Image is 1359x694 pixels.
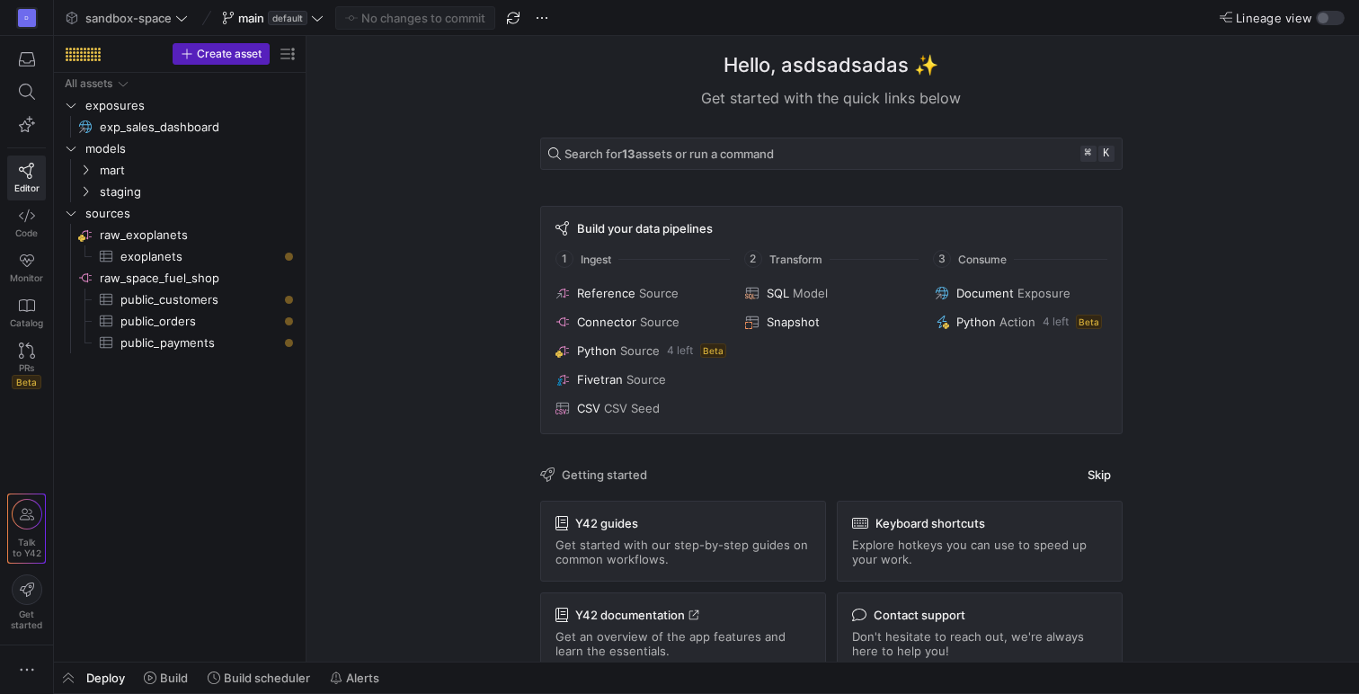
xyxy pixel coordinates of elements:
button: Skip [1076,463,1123,486]
span: mart [100,160,296,181]
span: Talk to Y42 [13,537,41,558]
span: models [85,138,296,159]
span: Beta [1076,315,1102,329]
button: Alerts [322,663,387,693]
span: sources [85,203,296,224]
span: Keyboard shortcuts [875,516,985,530]
span: PRs [19,362,34,373]
span: Build [160,671,188,685]
span: Beta [12,375,41,389]
button: FivetranSource [552,369,731,390]
span: 4 left [1043,316,1069,328]
span: Action [999,315,1035,329]
span: Y42 guides [575,516,638,530]
span: staging [100,182,296,202]
div: All assets [65,77,112,90]
span: Source [640,315,679,329]
div: Press SPACE to select this row. [61,332,298,353]
span: Python [577,343,617,358]
button: sandbox-space [61,6,192,30]
div: Press SPACE to select this row. [61,138,298,159]
span: CSV Seed [604,401,660,415]
span: Beta [700,343,726,358]
button: Build [136,663,196,693]
span: public_customers​​​​​​​​​ [120,289,278,310]
button: maindefault [218,6,328,30]
button: Build scheduler [200,663,318,693]
button: Search for13assets or run a command⌘k [540,138,1123,170]
a: Editor [7,156,46,200]
span: raw_exoplanets​​​​​​​​ [100,225,296,245]
span: Get started with our step-by-step guides on common workflows. [555,538,811,566]
button: PythonAction4 leftBeta [931,311,1110,333]
span: Source [639,286,679,300]
div: Press SPACE to select this row. [61,181,298,202]
span: Deploy [86,671,125,685]
a: public_customers​​​​​​​​​ [61,289,298,310]
div: Press SPACE to select this row. [61,310,298,332]
span: Document [956,286,1014,300]
span: 4 left [667,344,693,357]
div: Press SPACE to select this row. [61,94,298,116]
a: public_orders​​​​​​​​​ [61,310,298,332]
span: Code [15,227,38,238]
button: Create asset [173,43,270,65]
div: Press SPACE to select this row. [61,202,298,224]
button: CSVCSV Seed [552,397,731,419]
button: ReferenceSource [552,282,731,304]
span: Lineage view [1236,11,1312,25]
a: Talkto Y42 [8,494,45,563]
a: PRsBeta [7,335,46,396]
span: Don't hesitate to reach out, we're always here to help you! [852,629,1107,658]
span: raw_space_fuel_shop​​​​​​​​ [100,268,296,289]
span: Get started [11,609,42,630]
span: default [268,11,307,25]
div: Press SPACE to select this row. [61,73,298,94]
span: main [238,11,264,25]
a: public_payments​​​​​​​​​ [61,332,298,353]
span: sandbox-space [85,11,172,25]
button: SQLModel [742,282,920,304]
div: Press SPACE to select this row. [61,245,298,267]
div: Press SPACE to select this row. [61,289,298,310]
span: Skip [1088,467,1111,482]
a: exp_sales_dashboard​​​​​ [61,116,298,138]
span: Create asset [197,48,262,60]
span: Reference [577,286,635,300]
div: Press SPACE to select this row. [61,159,298,181]
button: DocumentExposure [931,282,1110,304]
span: Get an overview of the app features and learn the essentials. [555,629,811,658]
button: PythonSource4 leftBeta [552,340,731,361]
a: raw_exoplanets​​​​​​​​ [61,224,298,245]
span: Editor [14,182,40,193]
div: Press SPACE to select this row. [61,116,298,138]
span: Explore hotkeys you can use to speed up your work. [852,538,1107,566]
span: exposures [85,95,296,116]
span: Source [620,343,660,358]
span: Source [626,372,666,387]
button: Snapshot [742,311,920,333]
span: Search for assets or run a command [564,147,774,161]
kbd: k [1098,146,1115,162]
span: Alerts [346,671,379,685]
a: Y42 documentationGet an overview of the app features and learn the essentials. [540,592,826,673]
h1: Hello, asdsadsadas ✨ [724,50,938,80]
div: D [18,9,36,27]
span: exoplanets​​​​​​​​​ [120,246,278,267]
span: Fivetran [577,372,623,387]
span: Monitor [10,272,43,283]
span: Contact support [874,608,965,622]
kbd: ⌘ [1080,146,1097,162]
div: Press SPACE to select this row. [61,224,298,245]
span: Python [956,315,996,329]
span: public_payments​​​​​​​​​ [120,333,278,353]
span: Exposure [1017,286,1070,300]
span: Build scheduler [224,671,310,685]
a: D [7,3,46,33]
div: Press SPACE to select this row. [61,267,298,289]
a: Code [7,200,46,245]
span: Build your data pipelines [577,221,713,236]
a: raw_space_fuel_shop​​​​​​​​ [61,267,298,289]
span: Y42 documentation [575,608,699,622]
div: Get started with the quick links below [540,87,1123,109]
